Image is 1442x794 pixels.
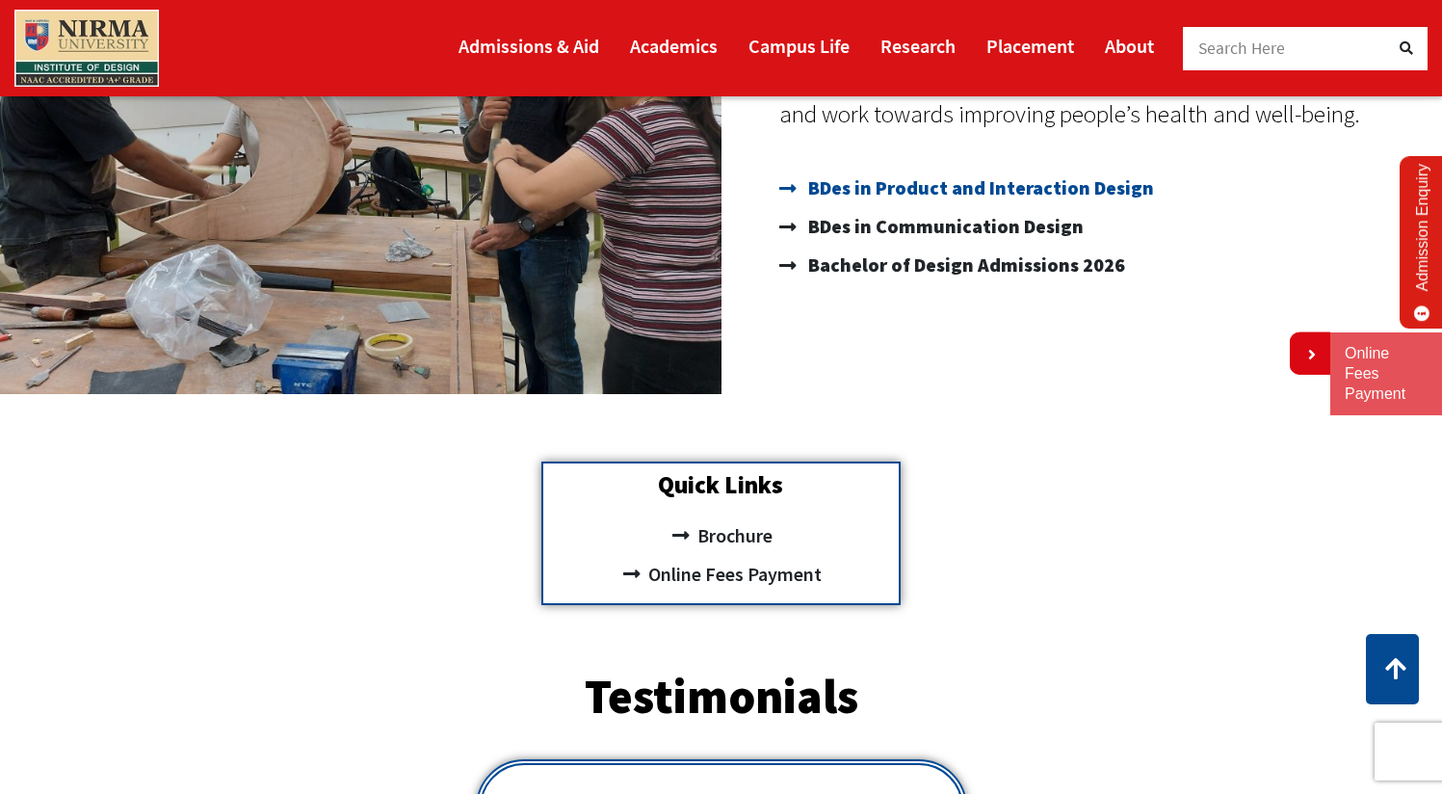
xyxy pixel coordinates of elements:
a: Academics [630,26,718,66]
span: BDes in Product and Interaction Design [803,169,1154,207]
span: Bachelor of Design Admissions 2026 [803,246,1125,284]
a: Bachelor of Design Admissions 2026 [779,246,1424,284]
a: Online Fees Payment [1345,344,1428,404]
a: BDes in Communication Design [779,207,1424,246]
a: Placement [986,26,1074,66]
span: Brochure [693,516,773,555]
h2: Testimonials [457,673,986,721]
a: Research [880,26,956,66]
h2: Quick Links [553,473,889,497]
span: Search Here [1198,38,1286,59]
span: BDes in Communication Design [803,207,1084,246]
a: Campus Life [748,26,850,66]
a: Online Fees Payment [553,555,889,594]
a: BDes in Product and Interaction Design [779,169,1424,207]
a: Admissions & Aid [459,26,599,66]
span: Online Fees Payment [643,555,822,594]
a: Brochure [553,516,889,555]
img: main_logo [14,10,159,87]
a: About [1105,26,1154,66]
